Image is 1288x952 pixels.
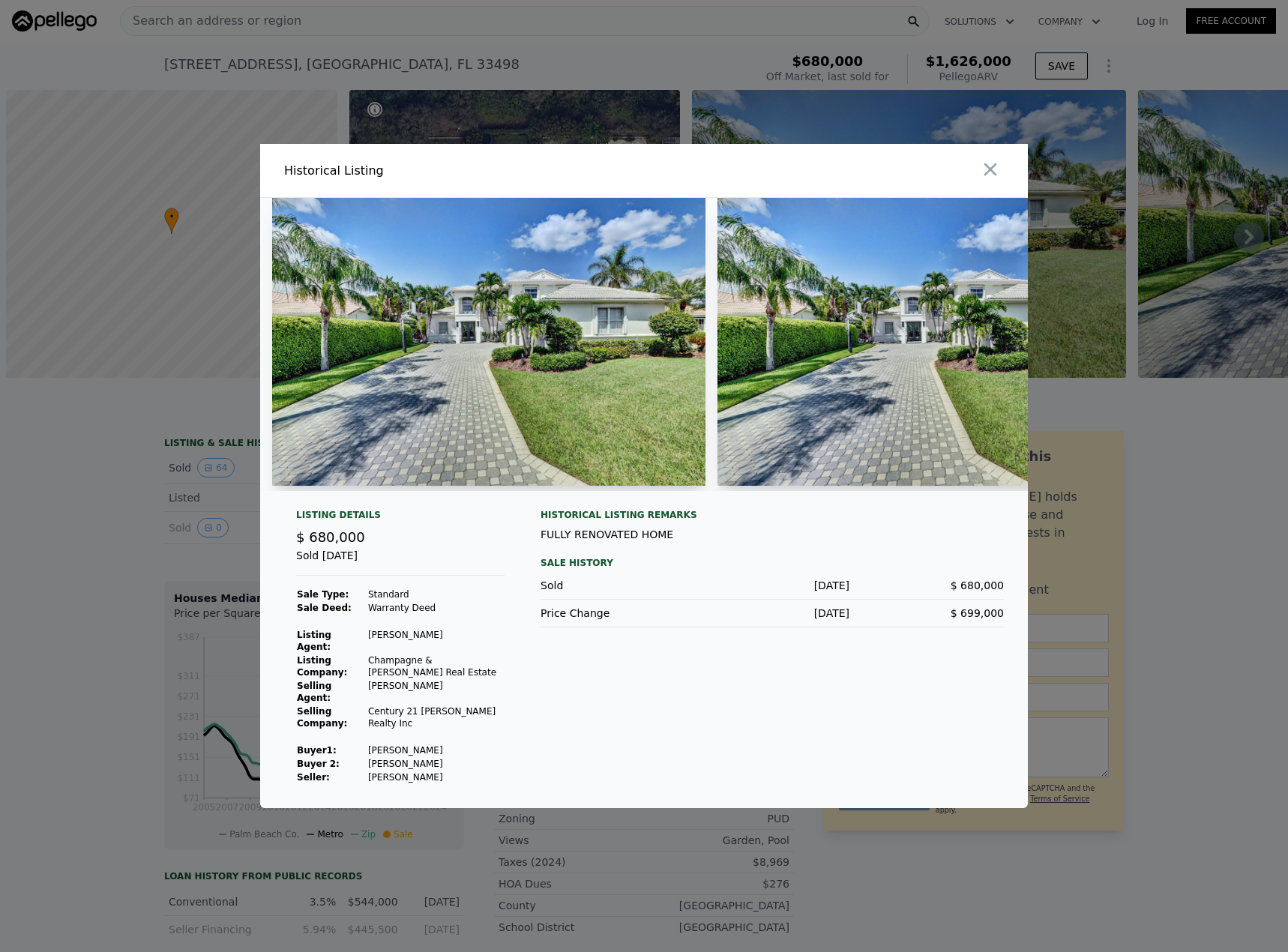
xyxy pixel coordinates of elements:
strong: Buyer 1 : [297,745,337,756]
td: [PERSON_NAME] [367,628,505,654]
div: [DATE] [695,578,849,593]
strong: Selling Agent: [297,681,331,703]
div: FULLY RENOVATED HOME [541,527,1004,542]
img: Property Img [272,198,705,486]
div: Listing Details [296,509,505,527]
span: $ 680,000 [296,529,365,545]
td: Warranty Deed [367,601,505,615]
strong: Sale Type: [297,589,349,600]
img: Property Img [717,198,1151,486]
td: Century 21 [PERSON_NAME] Realty Inc [367,705,505,730]
div: Sold [DATE] [296,548,505,576]
span: $ 680,000 [951,579,1004,591]
td: [PERSON_NAME] [367,757,505,771]
span: $ 699,000 [951,607,1004,619]
div: Historical Listing [284,162,638,180]
td: Standard [367,588,505,601]
strong: Selling Company: [297,706,347,729]
div: Sold [541,578,695,593]
div: Historical Listing remarks [541,509,1004,521]
strong: Listing Agent: [297,630,331,652]
strong: Seller : [297,772,330,783]
td: [PERSON_NAME] [367,744,505,757]
strong: Buyer 2: [297,759,340,769]
div: Sale History [541,554,1004,572]
td: [PERSON_NAME] [367,679,505,705]
td: Champagne & [PERSON_NAME] Real Estate [367,654,505,679]
strong: Sale Deed: [297,603,352,613]
strong: Listing Company: [297,655,347,678]
td: [PERSON_NAME] [367,771,505,784]
div: [DATE] [695,606,849,621]
div: Price Change [541,606,695,621]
